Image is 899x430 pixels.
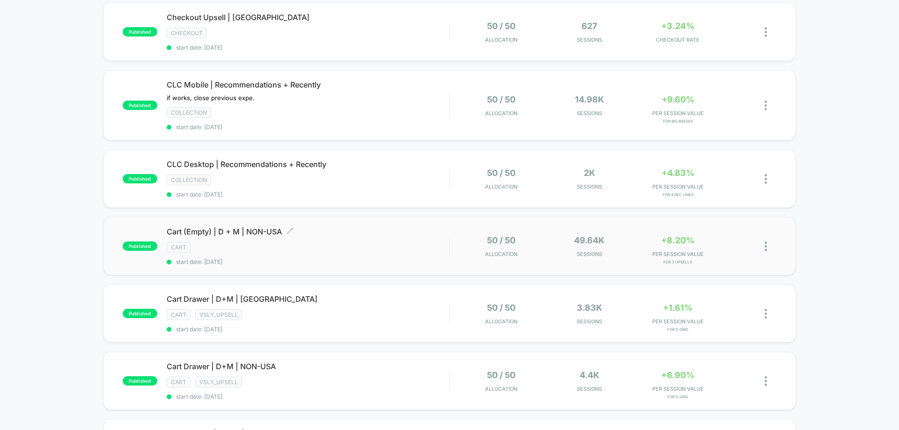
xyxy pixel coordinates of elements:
span: 2k [584,168,595,178]
span: Checkout Upsell | [GEOGRAPHIC_DATA] [167,13,449,22]
span: collection [167,175,211,185]
span: start date: [DATE] [167,191,449,198]
span: 4.4k [580,370,599,380]
span: 50 / 50 [487,370,516,380]
span: Allocation [485,251,517,257]
span: Cart (Empty) | D + M | NON-USA [167,227,449,236]
span: 50 / 50 [487,235,516,245]
span: if works, close previous expe. [167,94,255,102]
span: for D Grid [636,327,720,332]
span: Sessions [548,36,632,43]
span: start date: [DATE] [167,393,449,400]
span: PER SESSION VALUE [636,251,720,257]
span: for 3 upsells [636,260,720,264]
span: +3.24% [661,21,694,31]
span: published [123,376,157,386]
span: Sessions [548,110,632,117]
span: 3.83k [577,303,602,313]
span: 50 / 50 [487,303,516,313]
span: PER SESSION VALUE [636,110,720,117]
span: 50 / 50 [487,21,516,31]
img: close [765,309,767,319]
span: +9.60% [662,95,694,104]
span: published [123,241,157,251]
span: start date: [DATE] [167,124,449,131]
span: collection [167,107,211,118]
img: close [765,376,767,386]
img: close [765,241,767,251]
span: Cart Drawer | D+M | [GEOGRAPHIC_DATA] [167,294,449,304]
span: cart [167,309,191,320]
span: 627 [582,21,597,31]
span: +6.90% [661,370,694,380]
span: PER SESSION VALUE [636,183,720,190]
span: cart [167,377,191,387]
span: CLC Mobile | Recommendations + Recently [167,80,449,89]
span: Sessions [548,183,632,190]
span: Sessions [548,386,632,392]
span: for 4 rec lines [636,192,720,197]
span: vsly_upsell [195,377,242,387]
span: PER SESSION VALUE [636,318,720,325]
span: Allocation [485,318,517,325]
span: published [123,309,157,318]
span: 14.98k [575,95,604,104]
span: 50 / 50 [487,168,516,178]
span: Sessions [548,318,632,325]
span: published [123,174,157,183]
span: 49.64k [574,235,604,245]
span: Sessions [548,251,632,257]
span: Cart Drawer | D+M | NON-USA [167,362,449,371]
span: for D Grid [636,394,720,399]
span: Allocation [485,36,517,43]
span: published [123,27,157,36]
span: start date: [DATE] [167,326,449,333]
span: vsly_upsell [195,309,242,320]
img: close [765,101,767,110]
span: Allocation [485,386,517,392]
span: CHECKOUT RATE [636,36,720,43]
span: PER SESSION VALUE [636,386,720,392]
img: close [765,27,767,37]
span: cart [167,242,191,253]
span: for big images [636,119,720,124]
span: CLC Desktop | Recommendations + Recently [167,160,449,169]
span: +8.20% [661,235,694,245]
img: close [765,174,767,184]
span: +4.83% [662,168,694,178]
span: published [123,101,157,110]
span: start date: [DATE] [167,258,449,265]
span: 50 / 50 [487,95,516,104]
span: start date: [DATE] [167,44,449,51]
span: Checkout [167,28,207,38]
span: Allocation [485,110,517,117]
span: Allocation [485,183,517,190]
span: +1.61% [663,303,693,313]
